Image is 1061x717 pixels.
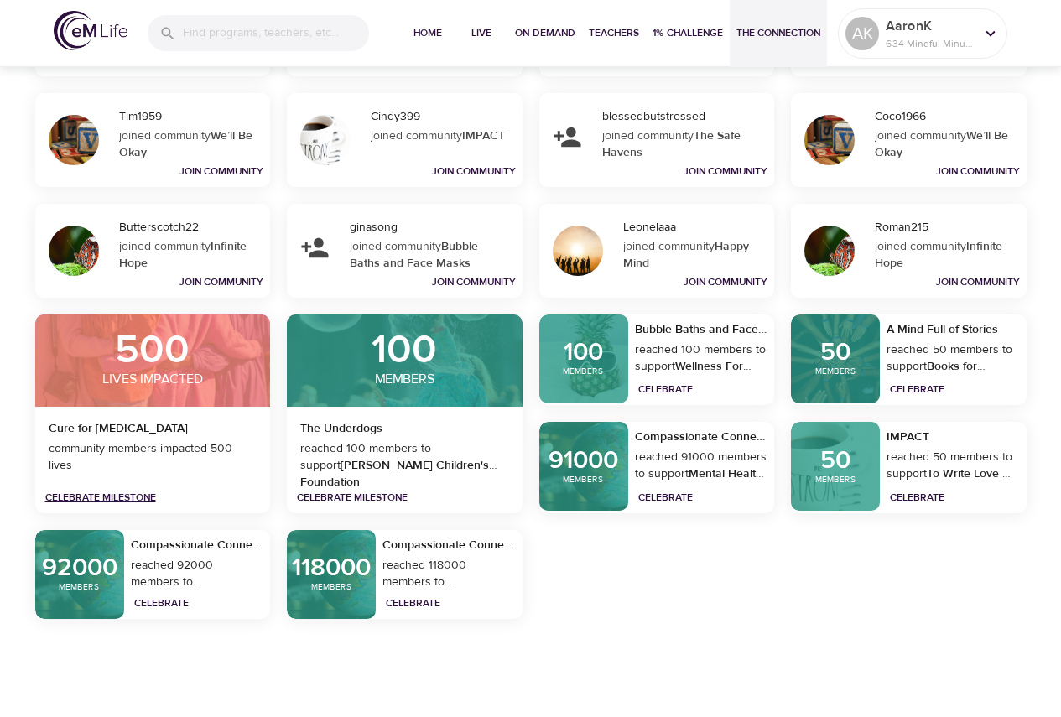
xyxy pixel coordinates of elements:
[875,128,1008,160] strong: We’ll Be Okay
[875,108,1020,125] div: Coco1966
[635,429,768,445] div: Compassionate Connection
[134,596,189,610] a: Celebrate
[563,473,604,486] p: Members
[115,331,190,369] p: 500
[54,11,127,50] img: logo
[371,127,512,144] div: joined community
[42,555,117,580] p: 92000
[382,557,516,590] div: reached 118000 members to support
[815,473,856,486] p: Members
[311,580,352,593] p: Members
[684,164,767,178] a: Join Community
[820,340,850,365] p: 50
[736,24,820,42] span: The Connection
[183,15,369,51] input: Find programs, teachers, etc...
[887,449,1020,482] div: reached 50 members to support
[350,219,516,236] div: ginasong
[820,448,850,473] p: 50
[887,321,1020,338] div: A Mind Full of Stories
[638,382,693,396] a: Celebrate
[350,238,512,272] div: joined community
[119,239,247,271] strong: Infinite Hope
[119,219,264,236] div: Butterscotch22
[292,555,371,580] p: 118000
[119,128,252,160] strong: We’ll Be Okay
[119,127,260,161] div: joined community
[119,108,264,125] div: Tim1959
[131,537,264,553] div: Compassionate Connection
[563,365,604,377] p: Members
[602,108,768,125] div: blessedbutstressed
[638,491,693,504] a: Celebrate
[887,359,1004,391] strong: Books for [GEOGRAPHIC_DATA]
[635,359,752,391] strong: Wellness For [MEDICAL_DATA]
[875,219,1020,236] div: Roman215
[42,413,264,437] div: Cure for [MEDICAL_DATA]
[589,24,639,42] span: Teachers
[887,466,1018,498] strong: To Write Love On Her Arms
[635,341,768,375] div: reached 100 members to support
[845,17,879,50] div: AK
[684,275,767,288] a: Join Community
[635,321,768,338] div: Bubble Baths and Face Masks
[432,164,516,178] a: Join Community
[936,164,1020,178] a: Join Community
[294,440,516,487] div: reached 100 members to support
[886,36,975,51] p: 634 Mindful Minutes
[653,24,723,42] span: 1% Challenge
[936,275,1020,288] a: Join Community
[179,164,263,178] a: Join Community
[890,491,944,504] a: Celebrate
[297,491,408,504] a: Celebrate Milestone
[875,238,1016,272] div: joined community
[564,340,603,365] p: 100
[371,108,516,125] div: Cindy399
[623,239,749,271] strong: Happy Mind
[623,238,764,272] div: joined community
[886,16,975,36] p: AaronK
[42,440,264,487] div: community members impacted 500 lives
[119,238,260,272] div: joined community
[890,382,944,396] a: Celebrate
[45,491,156,504] a: Celebrate Milestone
[294,413,516,437] div: The Underdogs
[462,128,505,143] strong: IMPACT
[131,557,264,590] div: reached 92000 members to support
[635,449,768,482] div: reached 91000 members to support
[887,341,1020,375] div: reached 50 members to support
[408,24,448,42] span: Home
[515,24,575,42] span: On-Demand
[815,365,856,377] p: Members
[372,331,437,369] p: 100
[102,369,203,389] p: Lives impacted
[461,24,502,42] span: Live
[375,369,434,389] p: Members
[386,596,440,610] a: Celebrate
[875,239,1002,271] strong: Infinite Hope
[382,537,516,553] div: Compassionate Connection
[887,429,1020,445] div: IMPACT
[602,127,764,161] div: joined community
[300,458,497,490] strong: [PERSON_NAME] Children's Foundation
[623,219,768,236] div: Leonelaaa
[875,127,1016,161] div: joined community
[59,580,100,593] p: Members
[350,239,478,271] strong: Bubble Baths and Face Masks
[549,448,618,473] p: 91000
[635,466,764,498] strong: Mental Health America
[179,275,263,288] a: Join Community
[432,275,516,288] a: Join Community
[602,128,741,160] strong: The Safe Havens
